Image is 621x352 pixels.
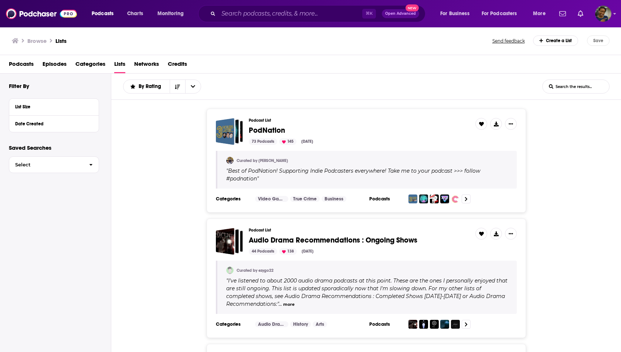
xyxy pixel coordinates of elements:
button: Select [9,156,99,173]
h3: Podcasts [369,196,403,202]
div: [DATE] [299,248,316,255]
button: Save [587,35,610,46]
span: Open Advanced [385,12,416,16]
img: The Pasithea Powder [419,320,428,329]
button: open menu [185,80,201,93]
button: open menu [528,8,555,20]
img: 3 Hours Later [408,194,417,203]
span: " " [226,167,480,182]
button: open menu [123,84,170,89]
span: New [405,4,419,11]
button: open menu [477,8,528,20]
a: PodNation [249,126,285,135]
h3: Categories [216,321,249,327]
span: ... [279,301,282,307]
div: 73 Podcasts [249,138,277,145]
h2: Filter By [9,82,29,89]
a: Curated by [PERSON_NAME] [237,158,288,163]
div: List Size [15,104,88,109]
a: Lists [114,58,125,73]
a: Charts [122,8,147,20]
img: Podchaser - Follow, Share and Rate Podcasts [6,7,77,21]
div: Create a List [533,35,578,46]
img: Alex3HL [226,157,234,164]
span: For Podcasters [482,9,517,19]
button: Open AdvancedNew [382,9,419,18]
span: " " [226,277,508,307]
h3: Podcast List [249,228,469,233]
span: For Business [440,9,469,19]
span: Monitoring [157,9,184,19]
a: Business [322,196,346,202]
a: Credits [168,58,187,73]
button: List Size [15,102,93,111]
img: Cage's Kiss: The Nicolas Cage Podcast [430,194,439,203]
a: Show notifications dropdown [556,7,569,20]
span: ⌘ K [362,9,376,18]
div: Date Created [15,121,88,126]
img: The Silt Verses [430,320,439,329]
img: ezygo22 [226,267,234,274]
a: Podcasts [9,58,34,73]
span: Best of PodNation! Supporting Indie Podcasters everywhere! Take me to your podcast >>> follow #po... [226,167,480,182]
a: Curated by ezygo22 [237,268,274,273]
a: Video Games [255,196,288,202]
img: User Profile [595,6,611,22]
img: Cold Callers Comedy [419,194,428,203]
a: Arts [313,321,327,327]
button: Sort Direction [170,80,185,93]
button: more [283,301,295,308]
span: Logged in as sabrinajohnson [595,6,611,22]
div: [DATE] [298,138,316,145]
a: True Crime [290,196,320,202]
button: open menu [86,8,123,20]
a: Lists [55,37,67,44]
p: Saved Searches [9,144,99,151]
a: Episodes [43,58,67,73]
img: DERELICT [440,320,449,329]
span: Select [9,162,83,167]
div: 44 Podcasts [249,248,277,255]
h3: Podcast List [249,118,469,123]
div: 145 [279,138,296,145]
h3: Browse [27,37,47,44]
a: Audio Drama Recommendations : Ongoing Shows [249,236,417,244]
div: 138 [279,248,297,255]
a: Show notifications dropdown [575,7,586,20]
img: Super Media Bros Podcast [440,194,449,203]
span: I've listened to about 2000 audio drama podcasts at this point. These are the ones I personally e... [226,277,508,307]
h2: Choose List sort [123,79,201,94]
img: Eat Crime [451,194,460,203]
a: Networks [134,58,159,73]
span: Charts [127,9,143,19]
button: Show profile menu [595,6,611,22]
button: Show More Button [505,228,517,240]
button: Send feedback [490,38,527,44]
img: Malevolent [451,320,460,329]
a: Audio Drama Recommendations : Ongoing Shows [216,228,243,255]
h3: Categories [216,196,249,202]
button: Show More Button [505,118,517,130]
img: Edict Zero - FIS [408,320,417,329]
span: Audio Drama Recommendations : Ongoing Shows [249,236,417,245]
a: History [290,321,311,327]
span: Categories [75,58,105,73]
button: open menu [152,8,193,20]
h3: Podcasts [369,321,403,327]
div: Search podcasts, credits, & more... [205,5,432,22]
button: Date Created [15,119,93,128]
input: Search podcasts, credits, & more... [218,8,362,20]
span: More [533,9,546,19]
a: Audio Drama [255,321,288,327]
